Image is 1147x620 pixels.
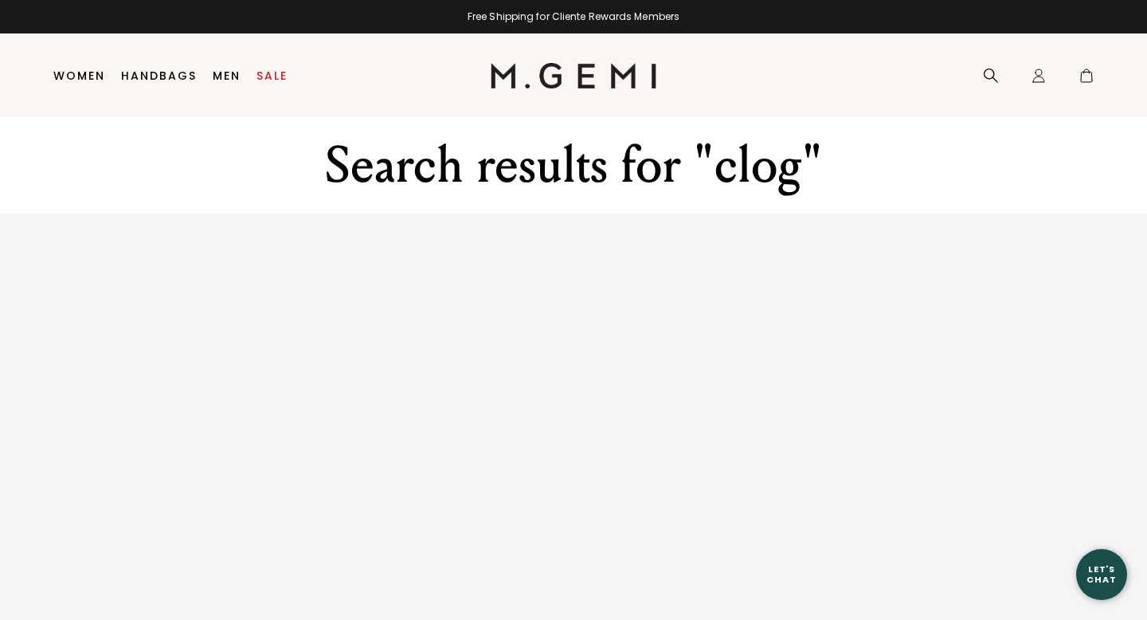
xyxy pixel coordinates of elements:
[53,69,105,82] a: Women
[297,137,850,194] div: Search results for "clog"
[1076,564,1127,584] div: Let's Chat
[491,63,657,88] img: M.Gemi
[256,69,288,82] a: Sale
[121,69,197,82] a: Handbags
[213,69,241,82] a: Men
